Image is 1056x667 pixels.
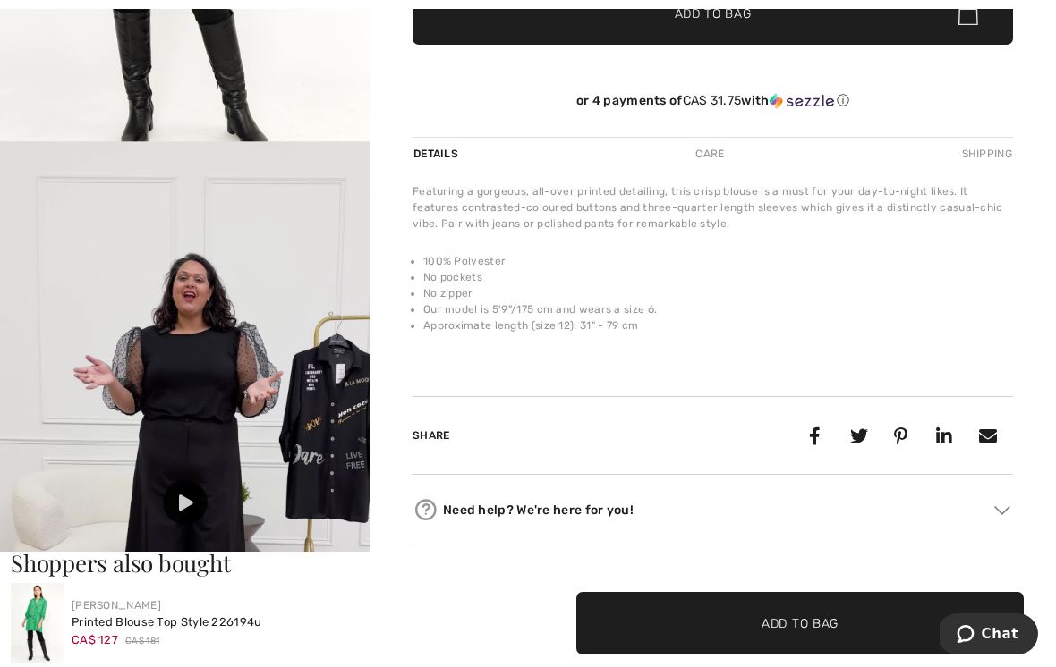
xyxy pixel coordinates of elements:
div: Need help? We're here for you! [413,496,1013,523]
span: Share [413,429,450,442]
li: 100% Polyester [423,253,1013,269]
div: Care [680,138,739,170]
img: Sezzle [770,93,834,109]
span: CA$ 31.75 [683,93,742,108]
span: CA$ 181 [125,635,159,648]
img: Bag.svg [958,2,978,25]
img: Arrow2.svg [994,506,1010,515]
a: [PERSON_NAME] [72,599,161,612]
li: Our model is 5'9"/175 cm and wears a size 6. [423,301,1013,317]
div: Featuring a gorgeous, all-over printed detailing, this crisp blouse is a must for your day-to-nig... [413,183,1013,232]
iframe: Opens a widget where you can chat to one of our agents [940,613,1038,658]
img: Printed Blouse Top Style 226194U [11,583,64,663]
span: Add to Bag [762,613,839,632]
h3: Shoppers also bought [11,552,1045,575]
li: No pockets [423,269,1013,285]
span: CA$ 127 [72,633,118,646]
div: Printed Blouse Top Style 226194u [72,613,262,631]
div: or 4 payments of with [413,93,1013,109]
div: or 4 payments ofCA$ 31.75withSezzle Click to learn more about Sezzle [413,93,1013,115]
div: Details [413,138,463,170]
li: No zipper [423,285,1013,301]
button: Add to Bag [576,592,1024,654]
li: Approximate length (size 12): 31" - 79 cm [423,317,1013,333]
div: Shipping [958,138,1013,170]
span: Add to Bag [675,4,752,23]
